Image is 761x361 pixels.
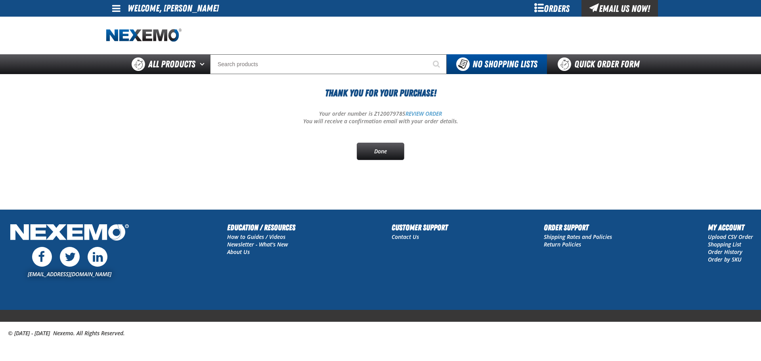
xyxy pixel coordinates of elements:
[28,270,111,278] a: [EMAIL_ADDRESS][DOMAIN_NAME]
[708,241,741,248] a: Shopping List
[227,222,295,233] h2: Education / Resources
[472,59,537,70] span: No Shopping Lists
[106,29,182,42] a: Home
[106,86,655,100] h1: Thank You For Your Purchase!
[708,233,753,241] a: Upload CSV Order
[544,222,612,233] h2: Order Support
[447,54,547,74] button: You do not have available Shopping Lists. Open to Create a New List
[197,54,210,74] button: Open All Products pages
[227,233,285,241] a: How to Guides / Videos
[427,54,447,74] button: Start Searching
[227,241,288,248] a: Newsletter - What's New
[544,241,581,248] a: Return Policies
[210,54,447,74] input: Search
[547,54,654,74] a: Quick Order Form
[708,248,742,256] a: Order History
[708,256,742,263] a: Order by SKU
[392,233,419,241] a: Contact Us
[357,143,404,160] a: Done
[148,57,195,71] span: All Products
[405,110,442,117] a: REVIEW ORDER
[106,110,655,118] p: Your order number is Z120079785
[106,118,655,125] p: You will receive a confirmation email with your order details.
[106,29,182,42] img: Nexemo logo
[8,222,131,245] img: Nexemo Logo
[708,222,753,233] h2: My Account
[544,233,612,241] a: Shipping Rates and Policies
[227,248,250,256] a: About Us
[392,222,448,233] h2: Customer Support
